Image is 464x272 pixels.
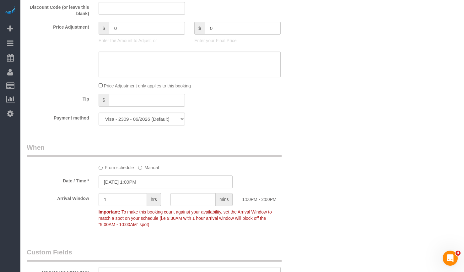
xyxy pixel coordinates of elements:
label: Manual [138,162,159,171]
legend: When [27,143,282,157]
iframe: Intercom live chat [443,251,458,266]
span: $ [99,94,109,107]
input: MM/DD/YYYY HH:MM [99,175,233,188]
label: Payment method [22,113,94,121]
label: Tip [22,94,94,102]
span: hrs [147,193,161,206]
p: Enter the Amount to Adjust, or [99,37,185,44]
input: Manual [138,166,142,170]
legend: Custom Fields [27,247,282,262]
label: Date / Time * [22,175,94,184]
span: To make this booking count against your availability, set the Arrival Window to match a spot on y... [99,209,272,227]
span: 4 [456,251,461,256]
label: Price Adjustment [22,22,94,30]
label: Arrival Window [22,193,94,202]
label: Discount Code (or leave this blank) [22,2,94,17]
input: final price [205,22,281,35]
span: $ [99,22,109,35]
span: $ [194,22,205,35]
span: Price Adjustment only applies to this booking [104,83,191,88]
span: mins [216,193,233,206]
input: From schedule [99,166,103,170]
strong: Important: [99,209,120,214]
p: Enter your Final Price [194,37,281,44]
img: Automaid Logo [4,6,16,15]
div: 1:00PM - 2:00PM [237,193,309,203]
label: From schedule [99,162,134,171]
